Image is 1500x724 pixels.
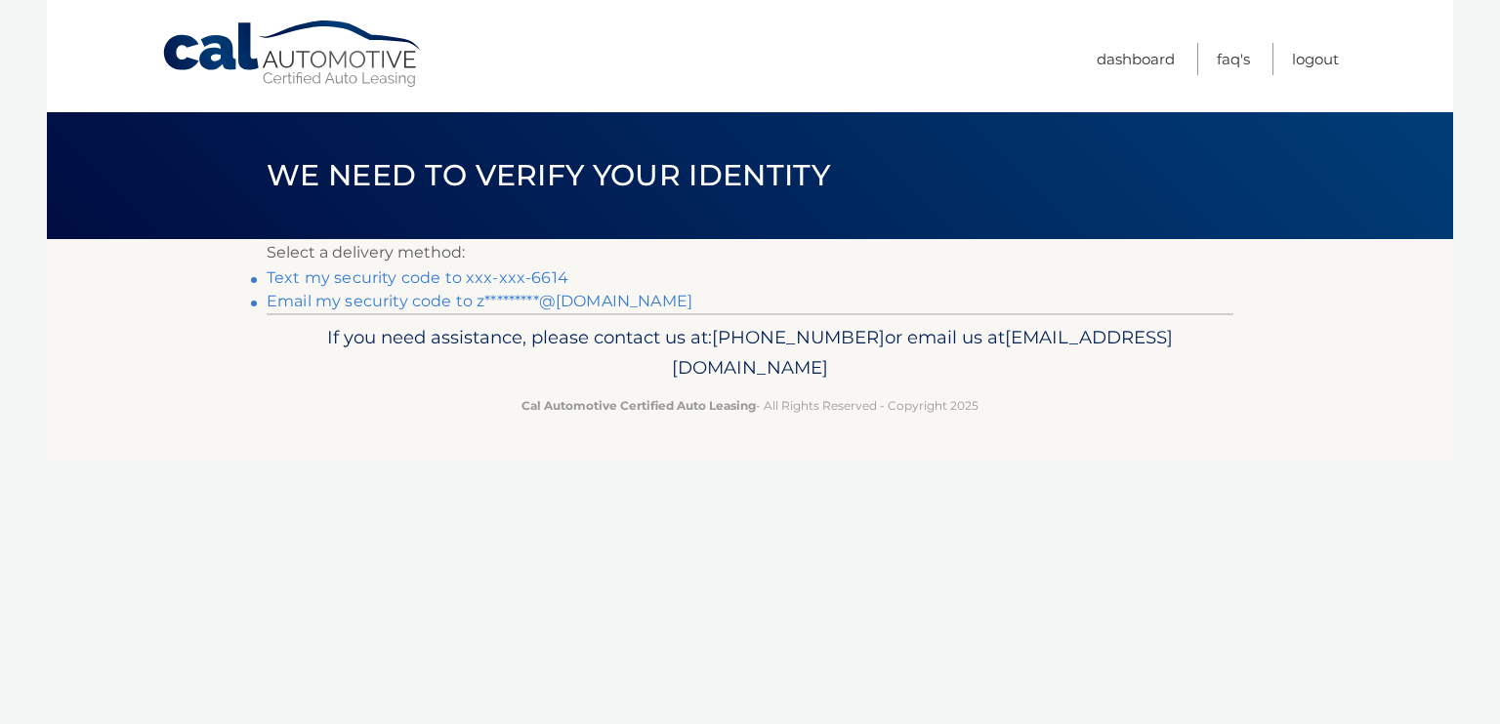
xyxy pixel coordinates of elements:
[712,326,885,348] span: [PHONE_NUMBER]
[267,292,692,310] a: Email my security code to z*********@[DOMAIN_NAME]
[267,268,568,287] a: Text my security code to xxx-xxx-6614
[1217,43,1250,75] a: FAQ's
[1097,43,1175,75] a: Dashboard
[267,157,830,193] span: We need to verify your identity
[279,322,1221,384] p: If you need assistance, please contact us at: or email us at
[279,395,1221,416] p: - All Rights Reserved - Copyright 2025
[267,239,1233,266] p: Select a delivery method:
[161,20,425,89] a: Cal Automotive
[521,398,756,413] strong: Cal Automotive Certified Auto Leasing
[1292,43,1339,75] a: Logout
